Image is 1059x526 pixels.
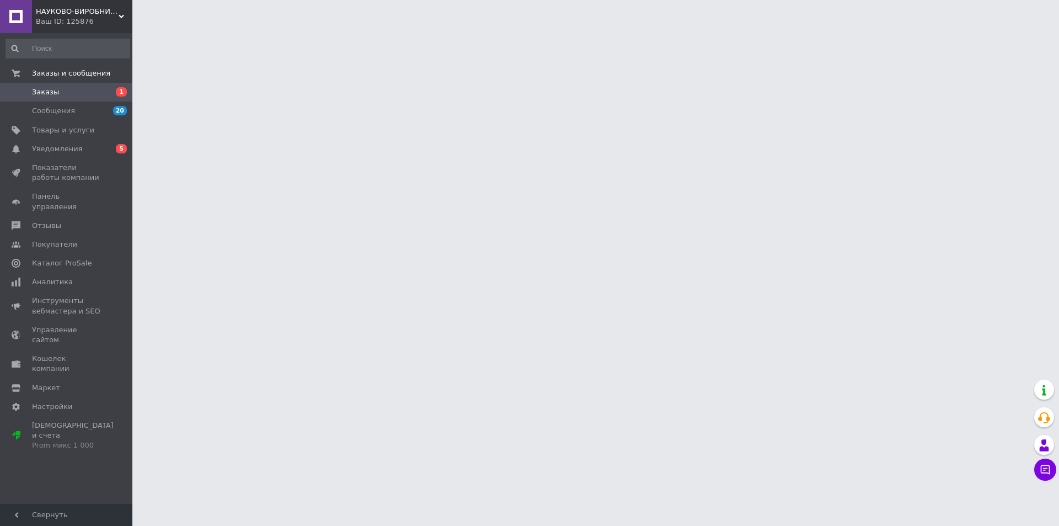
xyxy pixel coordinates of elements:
span: Показатели работы компании [32,163,102,183]
span: Настройки [32,402,72,412]
span: Управление сайтом [32,325,102,345]
div: Ваш ID: 125876 [36,17,132,26]
span: [DEMOGRAPHIC_DATA] и счета [32,421,114,451]
span: Инструменты вебмастера и SEO [32,296,102,316]
input: Поиск [6,39,130,59]
span: Уведомления [32,144,82,154]
span: Сообщения [32,106,75,116]
span: Маркет [32,383,60,393]
span: 1 [116,87,127,97]
span: Панель управления [32,192,102,211]
span: 5 [116,144,127,153]
span: Каталог ProSale [32,258,92,268]
span: Товары и услуги [32,125,94,135]
span: Кошелек компании [32,354,102,374]
span: Отзывы [32,221,61,231]
div: Prom микс 1 000 [32,440,114,450]
span: Заказы и сообщения [32,68,110,78]
span: Аналитика [32,277,73,287]
span: Заказы [32,87,59,97]
span: 20 [113,106,127,115]
span: НАУКОВО-ВИРОБНИЧЕ ПІДПРИЄМСТВО «БЕЗПЕКА СІТІ ГРУП» [36,7,119,17]
span: Покупатели [32,240,77,249]
button: Чат с покупателем [1034,459,1056,481]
